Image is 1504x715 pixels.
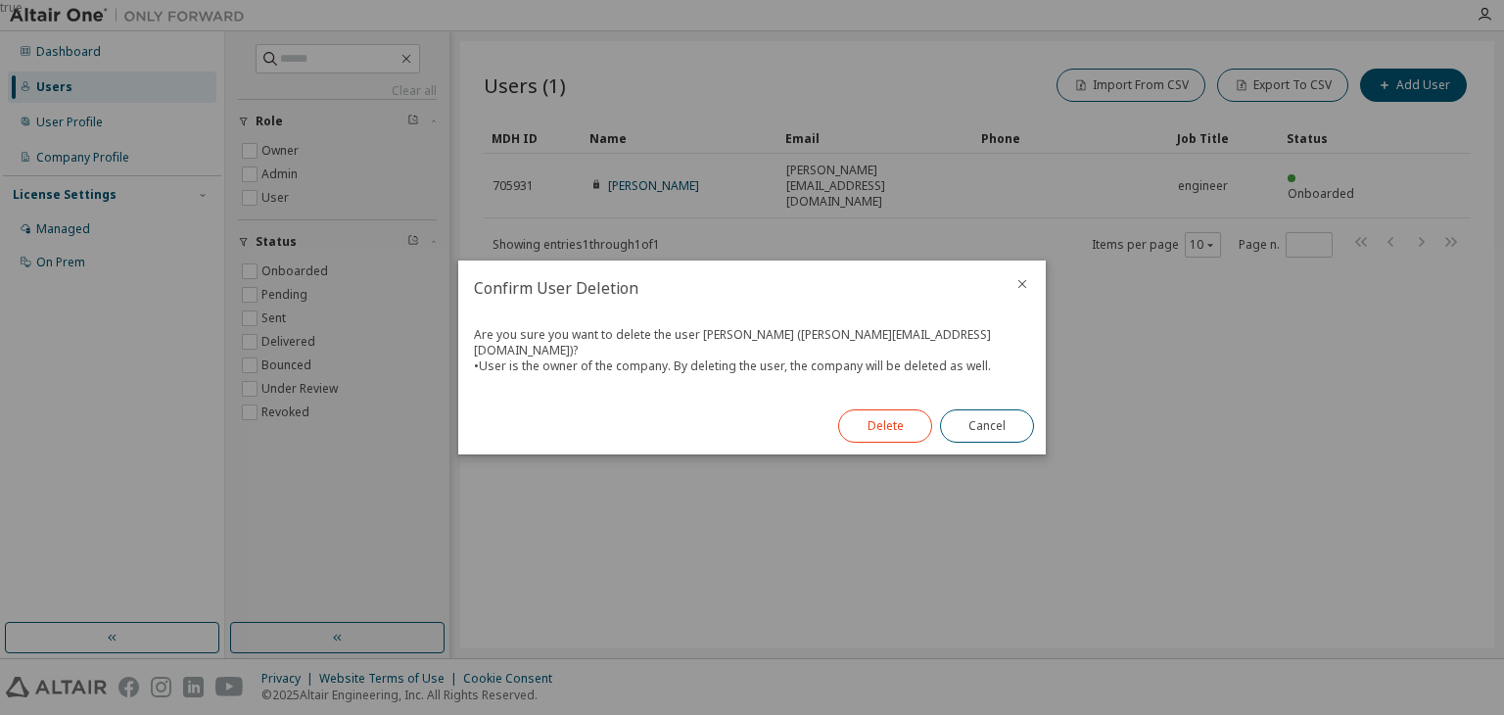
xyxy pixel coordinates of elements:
button: Cancel [940,409,1034,443]
div: • User is the owner of the company. By deleting the user, the company will be deleted as well. [474,358,1022,374]
button: Delete [838,409,932,443]
h2: Confirm User Deletion [458,261,999,315]
button: close [1014,276,1030,292]
span: Are you sure you want to delete the user [PERSON_NAME] ([PERSON_NAME][EMAIL_ADDRESS][DOMAIN_NAME])? [474,326,991,358]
